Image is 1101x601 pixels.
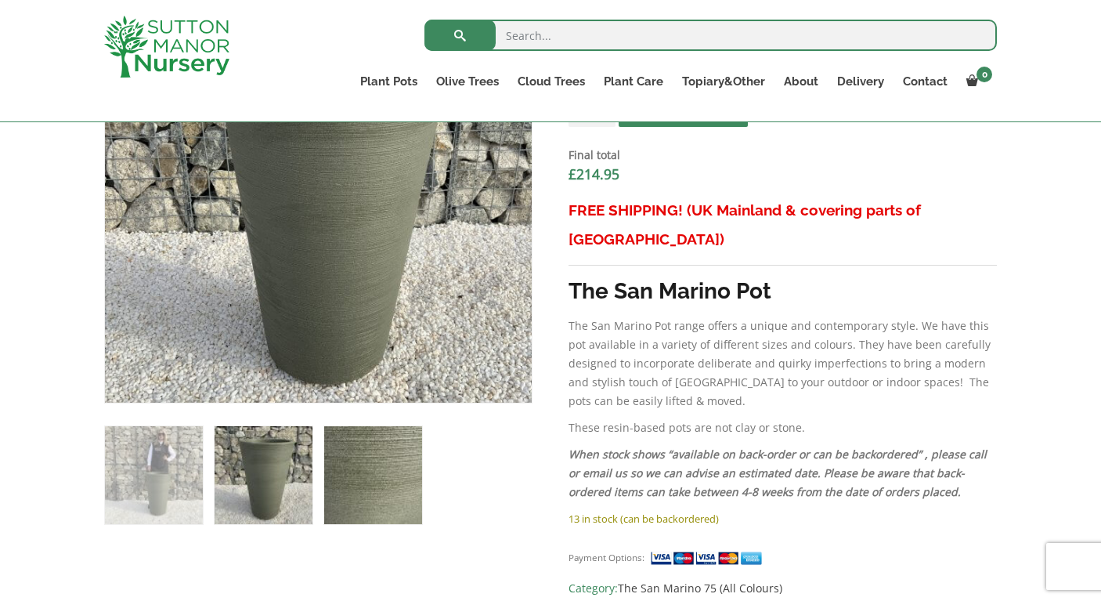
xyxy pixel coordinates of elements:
[424,20,997,51] input: Search...
[427,71,508,92] a: Olive Trees
[569,509,997,528] p: 13 in stock (can be backordered)
[774,71,828,92] a: About
[569,317,997,411] p: The San Marino Pot range offers a unique and contemporary style. We have this pot available in a ...
[673,71,774,92] a: Topiary&Other
[618,581,782,596] a: The San Marino 75 (All Colours)
[569,552,644,563] small: Payment Options:
[351,71,427,92] a: Plant Pots
[215,426,312,524] img: The San Marino Pot 75 Colour Jungle Green - Image 2
[105,426,203,524] img: The San Marino Pot 75 Colour Jungle Green
[569,165,619,183] bdi: 214.95
[976,67,992,82] span: 0
[594,71,673,92] a: Plant Care
[104,16,229,78] img: logo
[893,71,957,92] a: Contact
[650,550,767,567] img: payment supported
[569,196,997,254] h3: FREE SHIPPING! (UK Mainland & covering parts of [GEOGRAPHIC_DATA])
[324,426,422,524] img: The San Marino Pot 75 Colour Jungle Green - Image 3
[569,165,576,183] span: £
[957,71,997,92] a: 0
[828,71,893,92] a: Delivery
[569,278,771,304] strong: The San Marino Pot
[508,71,594,92] a: Cloud Trees
[569,579,997,598] span: Category:
[569,447,987,499] em: When stock shows “available on back-order or can be backordered” , please call or email us so we ...
[569,146,997,165] dt: Final total
[569,418,997,437] p: These resin-based pots are not clay or stone.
